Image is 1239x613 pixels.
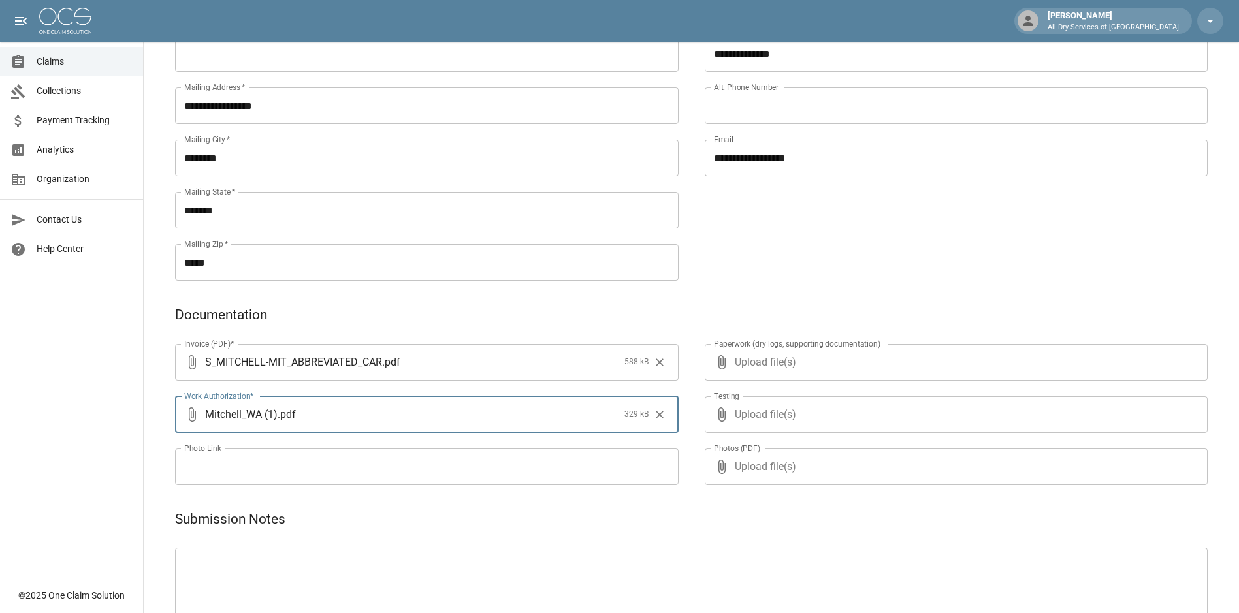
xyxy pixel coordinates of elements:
div: © 2025 One Claim Solution [18,589,125,602]
span: Upload file(s) [735,448,1173,485]
span: Help Center [37,242,133,256]
span: Payment Tracking [37,114,133,127]
div: [PERSON_NAME] [1042,9,1184,33]
label: Mailing Zip [184,238,229,249]
button: Clear [650,353,669,372]
label: Email [714,134,733,145]
span: . pdf [382,354,400,369]
span: Upload file(s) [735,344,1173,381]
span: Contact Us [37,213,133,227]
label: Photo Link [184,443,221,454]
button: Clear [650,405,669,424]
span: . pdf [278,407,296,422]
span: 588 kB [624,356,649,369]
label: Mailing State [184,186,235,197]
button: open drawer [8,8,34,34]
label: Testing [714,390,739,401]
span: Mitchell_WA (1) [205,407,278,422]
p: All Dry Services of [GEOGRAPHIC_DATA] [1048,22,1179,33]
span: Collections [37,84,133,98]
label: Work Authorization* [184,390,254,401]
span: Claims [37,55,133,69]
label: Mailing City [184,134,231,145]
span: 329 kB [624,408,649,421]
label: Photos (PDF) [714,443,760,454]
label: Mailing Address [184,82,245,93]
label: Paperwork (dry logs, supporting documentation) [714,338,880,349]
span: Upload file(s) [735,396,1173,433]
span: Analytics [37,143,133,157]
img: ocs-logo-white-transparent.png [39,8,91,34]
span: S_MITCHELL-MIT_ABBREVIATED_CAR [205,354,382,369]
label: Invoice (PDF)* [184,338,234,349]
label: Alt. Phone Number [714,82,779,93]
span: Organization [37,172,133,186]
